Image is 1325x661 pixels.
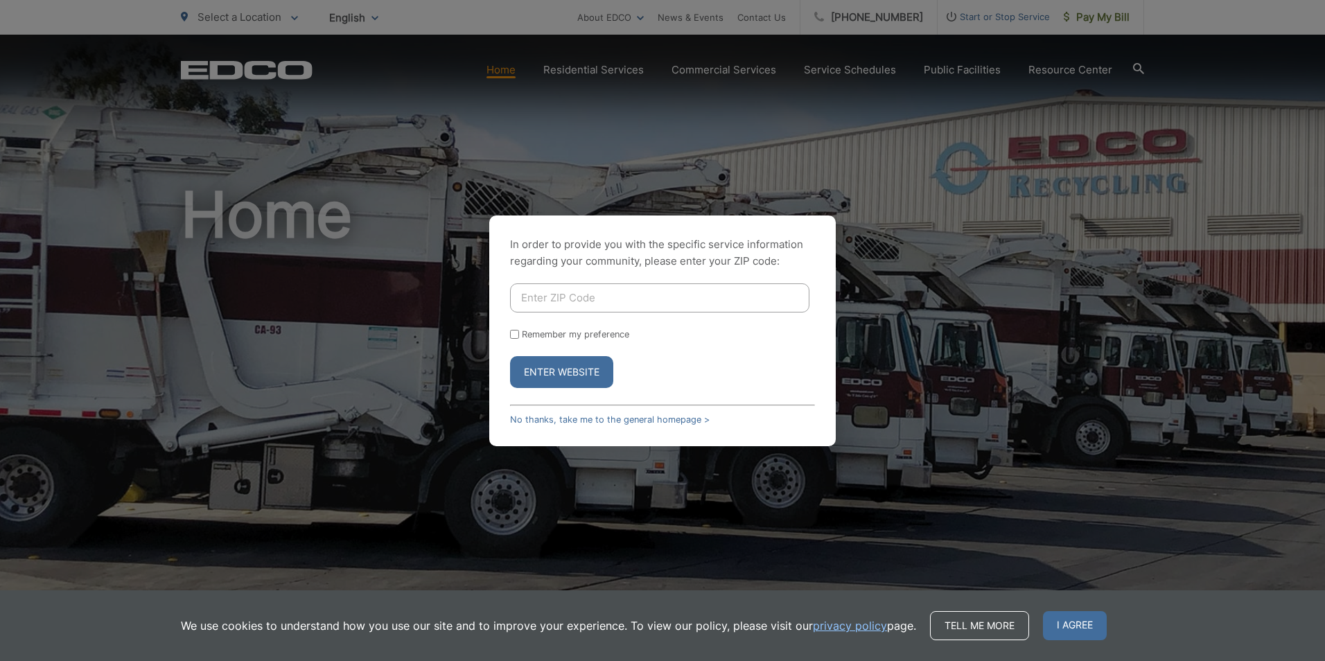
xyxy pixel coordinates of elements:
label: Remember my preference [522,329,629,340]
a: Tell me more [930,611,1029,640]
a: No thanks, take me to the general homepage > [510,414,710,425]
button: Enter Website [510,356,613,388]
span: I agree [1043,611,1107,640]
a: privacy policy [813,617,887,634]
p: We use cookies to understand how you use our site and to improve your experience. To view our pol... [181,617,916,634]
p: In order to provide you with the specific service information regarding your community, please en... [510,236,815,270]
input: Enter ZIP Code [510,283,809,312]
